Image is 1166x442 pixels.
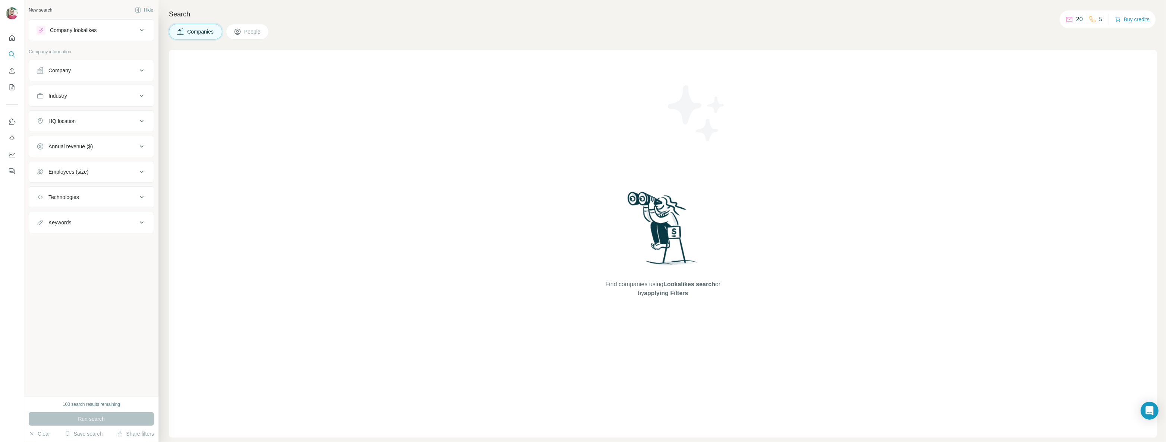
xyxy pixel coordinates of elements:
[29,214,154,231] button: Keywords
[663,281,715,287] span: Lookalikes search
[29,112,154,130] button: HQ location
[6,80,18,94] button: My lists
[6,48,18,61] button: Search
[117,430,154,438] button: Share filters
[6,132,18,145] button: Use Surfe API
[48,117,76,125] div: HQ location
[29,188,154,206] button: Technologies
[187,28,214,35] span: Companies
[663,80,730,147] img: Surfe Illustration - Stars
[65,430,103,438] button: Save search
[6,164,18,178] button: Feedback
[169,9,1157,19] h4: Search
[6,7,18,19] img: Avatar
[603,280,723,298] span: Find companies using or by
[29,87,154,105] button: Industry
[1141,402,1159,420] div: Open Intercom Messenger
[29,163,154,181] button: Employees (size)
[48,92,67,100] div: Industry
[624,190,702,273] img: Surfe Illustration - Woman searching with binoculars
[29,61,154,79] button: Company
[48,67,71,74] div: Company
[1076,15,1083,24] p: 20
[1099,15,1103,24] p: 5
[6,31,18,45] button: Quick start
[130,4,158,16] button: Hide
[6,148,18,161] button: Dashboard
[48,168,88,176] div: Employees (size)
[48,219,71,226] div: Keywords
[6,64,18,78] button: Enrich CSV
[63,401,120,408] div: 100 search results remaining
[48,193,79,201] div: Technologies
[644,290,688,296] span: applying Filters
[29,21,154,39] button: Company lookalikes
[29,138,154,155] button: Annual revenue ($)
[29,48,154,55] p: Company information
[244,28,261,35] span: People
[29,430,50,438] button: Clear
[1115,14,1150,25] button: Buy credits
[50,26,97,34] div: Company lookalikes
[48,143,93,150] div: Annual revenue ($)
[6,115,18,129] button: Use Surfe on LinkedIn
[29,7,52,13] div: New search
